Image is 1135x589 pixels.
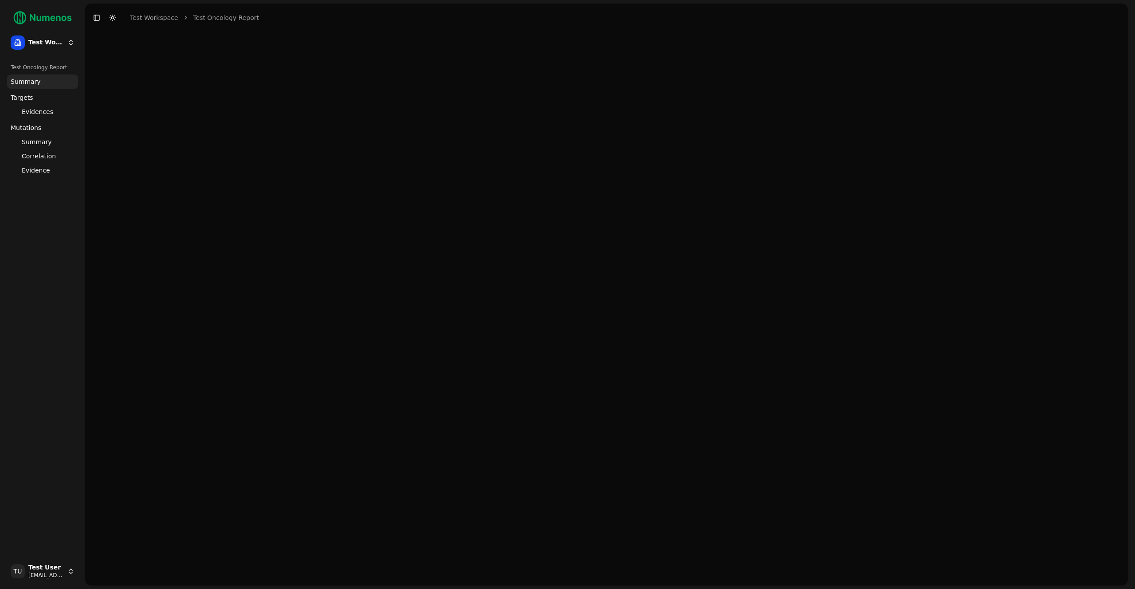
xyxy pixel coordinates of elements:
[7,60,78,75] div: Test Oncology Report
[7,75,78,89] a: Summary
[11,77,41,86] span: Summary
[11,564,25,578] span: TU
[11,123,41,132] span: Mutations
[7,561,78,582] button: TUTest User[EMAIL_ADDRESS]
[22,137,52,146] span: Summary
[7,7,78,28] img: Numenos
[130,13,259,22] nav: breadcrumb
[28,39,64,47] span: Test Workspace
[22,152,56,161] span: Correlation
[11,93,33,102] span: Targets
[28,564,64,572] span: Test User
[28,572,64,579] span: [EMAIL_ADDRESS]
[22,107,53,116] span: Evidences
[7,32,78,53] button: Test Workspace
[7,121,78,135] a: Mutations
[18,136,67,148] a: Summary
[18,106,67,118] a: Evidences
[22,166,50,175] span: Evidence
[18,150,67,162] a: Correlation
[193,13,259,22] a: Test Oncology Report
[130,13,178,22] a: Test Workspace
[7,90,78,105] a: Targets
[18,164,67,177] a: Evidence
